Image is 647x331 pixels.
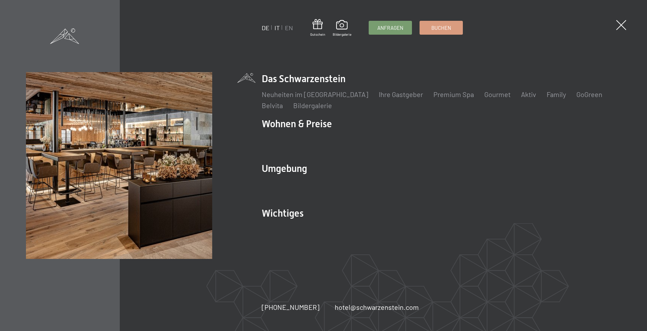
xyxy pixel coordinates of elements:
a: Belvita [262,101,283,110]
a: Anfragen [369,21,412,34]
a: EN [285,24,293,32]
a: Gutschein [310,19,325,37]
a: Family [547,90,566,98]
span: Buchen [431,24,451,32]
a: Premium Spa [433,90,474,98]
a: Neuheiten im [GEOGRAPHIC_DATA] [262,90,368,98]
a: [PHONE_NUMBER] [262,302,320,312]
span: Anfragen [377,24,403,32]
a: Gourmet [484,90,511,98]
span: [PHONE_NUMBER] [262,303,320,311]
a: Buchen [420,21,462,34]
a: DE [262,24,269,32]
a: GoGreen [576,90,602,98]
a: IT [275,24,280,32]
a: Aktiv [521,90,536,98]
a: Bildergalerie [333,20,351,37]
a: Ihre Gastgeber [379,90,423,98]
a: hotel@schwarzenstein.com [335,302,419,312]
span: Gutschein [310,32,325,37]
span: Bildergalerie [333,32,351,37]
a: Bildergalerie [293,101,332,110]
